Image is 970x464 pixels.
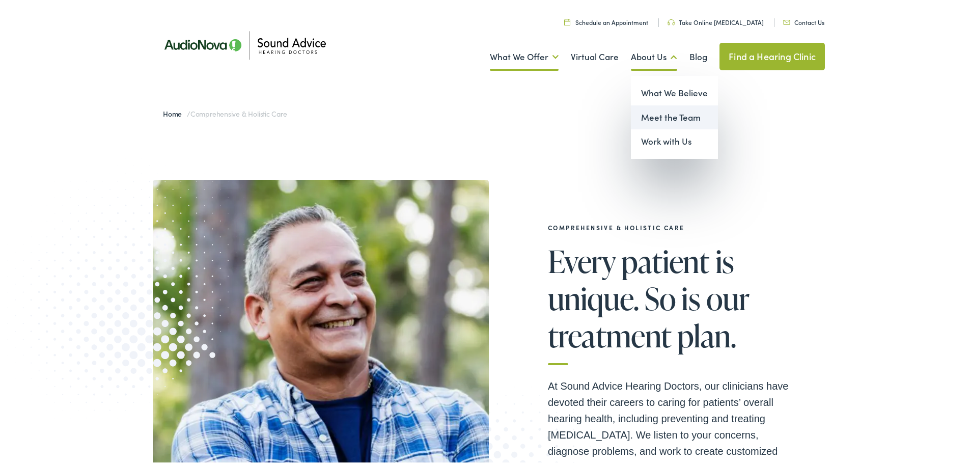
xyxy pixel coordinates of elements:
span: Comprehensive & Holistic Care [190,106,287,117]
a: What We Believe [631,79,718,103]
a: Schedule an Appointment [564,16,648,24]
img: Calendar icon in a unique green color, symbolizing scheduling or date-related features. [564,17,570,23]
a: Contact Us [783,16,824,24]
span: unique. [548,280,639,313]
img: Headphone icon in a unique green color, suggesting audio-related services or features. [668,17,675,23]
span: plan. [677,317,736,350]
a: About Us [631,36,677,74]
h2: Comprehensive & Holistic Care [548,222,792,229]
img: Icon representing mail communication in a unique green color, indicative of contact or communicat... [783,18,790,23]
span: treatment [548,317,672,350]
span: patient [621,242,709,276]
a: Take Online [MEDICAL_DATA] [668,16,764,24]
span: Every [548,242,616,276]
a: Find a Hearing Clinic [719,41,825,68]
span: is [715,242,734,276]
a: Work with Us [631,127,718,152]
a: Blog [689,36,707,74]
a: Home [163,106,187,117]
a: What We Offer [490,36,559,74]
span: So [645,280,676,313]
a: Meet the Team [631,103,718,128]
span: our [706,280,750,313]
span: / [163,106,287,117]
span: is [681,280,700,313]
a: Virtual Care [571,36,619,74]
